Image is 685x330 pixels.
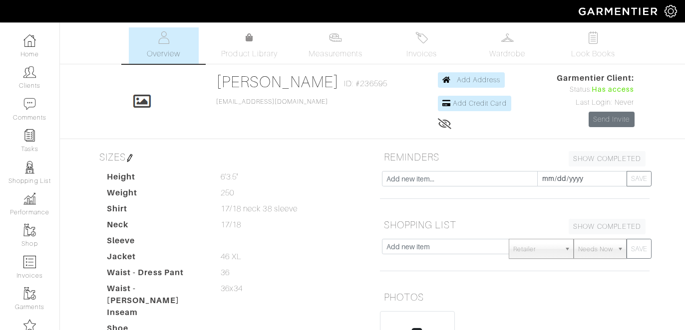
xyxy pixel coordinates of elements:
a: SHOW COMPLETED [569,219,646,234]
img: garments-icon-b7da505a4dc4fd61783c78ac3ca0ef83fa9d6f193b1c9dc38574b1d14d53ca28.png [23,224,36,236]
span: Invoices [406,48,437,60]
dt: Sleeve [99,235,213,251]
span: 36 [221,267,230,279]
dt: Jacket [99,251,213,267]
h5: REMINDERS [380,147,650,167]
span: Add Address [457,76,501,84]
span: Wardrobe [489,48,525,60]
img: wardrobe-487a4870c1b7c33e795ec22d11cfc2ed9d08956e64fb3008fe2437562e282088.svg [501,31,514,44]
img: garments-icon-b7da505a4dc4fd61783c78ac3ca0ef83fa9d6f193b1c9dc38574b1d14d53ca28.png [23,287,36,300]
button: SAVE [627,171,652,186]
a: Overview [129,27,199,64]
dt: Neck [99,219,213,235]
button: SAVE [627,239,652,259]
span: Product Library [221,48,278,60]
span: Measurements [309,48,363,60]
img: stylists-icon-eb353228a002819b7ec25b43dbf5f0378dd9e0616d9560372ff212230b889e62.png [23,161,36,173]
img: garmentier-logo-header-white-b43fb05a5012e4ada735d5af1a66efaba907eab6374d6393d1fbf88cb4ef424d.png [574,2,665,20]
a: [EMAIL_ADDRESS][DOMAIN_NAME] [216,98,328,105]
img: orders-icon-0abe47150d42831381b5fb84f609e132dff9fe21cb692f30cb5eec754e2cba89.png [23,256,36,268]
span: Garmentier Client: [557,72,635,84]
div: Status: [557,84,635,95]
img: todo-9ac3debb85659649dc8f770b8b6100bb5dab4b48dedcbae339e5042a72dfd3cc.svg [587,31,600,44]
a: [PERSON_NAME] [216,73,340,91]
a: Look Books [558,27,628,64]
span: 36x34 [221,283,243,295]
dt: Height [99,171,213,187]
dt: Inseam [99,307,213,323]
div: Last Login: Never [557,97,635,108]
img: comment-icon-a0a6a9ef722e966f86d9cbdc48e553b5cf19dbc54f86b18d962a5391bc8f6eb6.png [23,98,36,110]
span: 6'3.5" [221,171,238,183]
h5: PHOTOS [380,287,650,307]
a: Product Library [215,32,285,60]
dt: Waist - [PERSON_NAME] [99,283,213,307]
img: measurements-466bbee1fd09ba9460f595b01e5d73f9e2bff037440d3c8f018324cb6cdf7a4a.svg [329,31,342,44]
a: Invoices [386,27,456,64]
a: Add Credit Card [438,96,511,111]
img: dashboard-icon-dbcd8f5a0b271acd01030246c82b418ddd0df26cd7fceb0bd07c9910d44c42f6.png [23,34,36,47]
span: ID: #236595 [344,78,387,90]
h5: SIZES [95,147,365,167]
input: Add new item [382,239,509,254]
img: graph-8b7af3c665d003b59727f371ae50e7771705bf0c487971e6e97d053d13c5068d.png [23,192,36,205]
dt: Weight [99,187,213,203]
a: SHOW COMPLETED [569,151,646,166]
a: Send Invite [589,112,635,127]
img: pen-cf24a1663064a2ec1b9c1bd2387e9de7a2fa800b781884d57f21acf72779bad2.png [126,154,134,162]
img: reminder-icon-8004d30b9f0a5d33ae49ab947aed9ed385cf756f9e5892f1edd6e32f2345188e.png [23,129,36,142]
dt: Waist - Dress Pant [99,267,213,283]
a: Measurements [301,27,371,64]
span: Look Books [571,48,616,60]
span: Overview [147,48,180,60]
img: orders-27d20c2124de7fd6de4e0e44c1d41de31381a507db9b33961299e4e07d508b8c.svg [415,31,428,44]
dt: Shirt [99,203,213,219]
span: 17/18 [221,219,241,231]
span: Has access [592,84,635,95]
a: Wardrobe [472,27,542,64]
h5: SHOPPING LIST [380,215,650,235]
img: clients-icon-6bae9207a08558b7cb47a8932f037763ab4055f8c8b6bfacd5dc20c3e0201464.png [23,66,36,78]
span: 46 XL [221,251,242,263]
span: 250 [221,187,234,199]
span: Retailer [513,239,560,259]
input: Add new item... [382,171,538,186]
img: basicinfo-40fd8af6dae0f16599ec9e87c0ef1c0a1fdea2edbe929e3d69a839185d80c458.svg [157,31,170,44]
img: gear-icon-white-bd11855cb880d31180b6d7d6211b90ccbf57a29d726f0c71d8c61bd08dd39cc2.png [665,5,677,17]
span: 17/18 neck 38 sleeve [221,203,298,215]
a: Add Address [438,72,505,88]
span: Needs Now [578,239,613,259]
span: Add Credit Card [453,99,507,107]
